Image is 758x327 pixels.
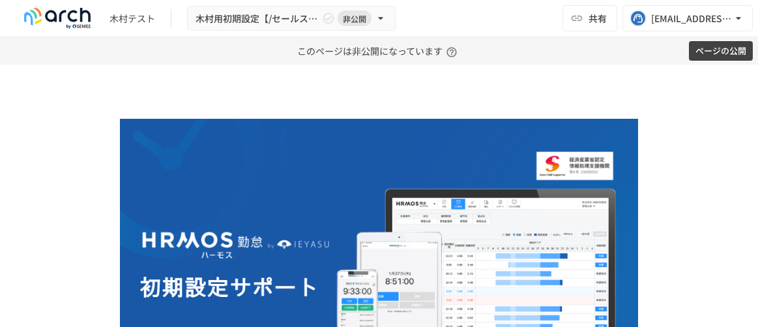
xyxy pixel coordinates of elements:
button: 共有 [562,5,617,31]
div: 木村テスト [109,12,155,25]
p: このページは非公開になっています [297,37,461,65]
span: 木村用初期設定【/セールス担当】株式会社〇〇様_初期設定サポート [196,10,319,27]
span: 非公開 [338,12,372,25]
button: [EMAIL_ADDRESS][DOMAIN_NAME] [622,5,753,31]
button: 木村用初期設定【/セールス担当】株式会社〇〇様_初期設定サポート非公開 [187,6,396,31]
button: ページの公開 [689,41,753,61]
span: 共有 [589,11,607,25]
div: [EMAIL_ADDRESS][DOMAIN_NAME] [651,10,732,27]
img: logo-default@2x-9cf2c760.svg [16,8,99,29]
